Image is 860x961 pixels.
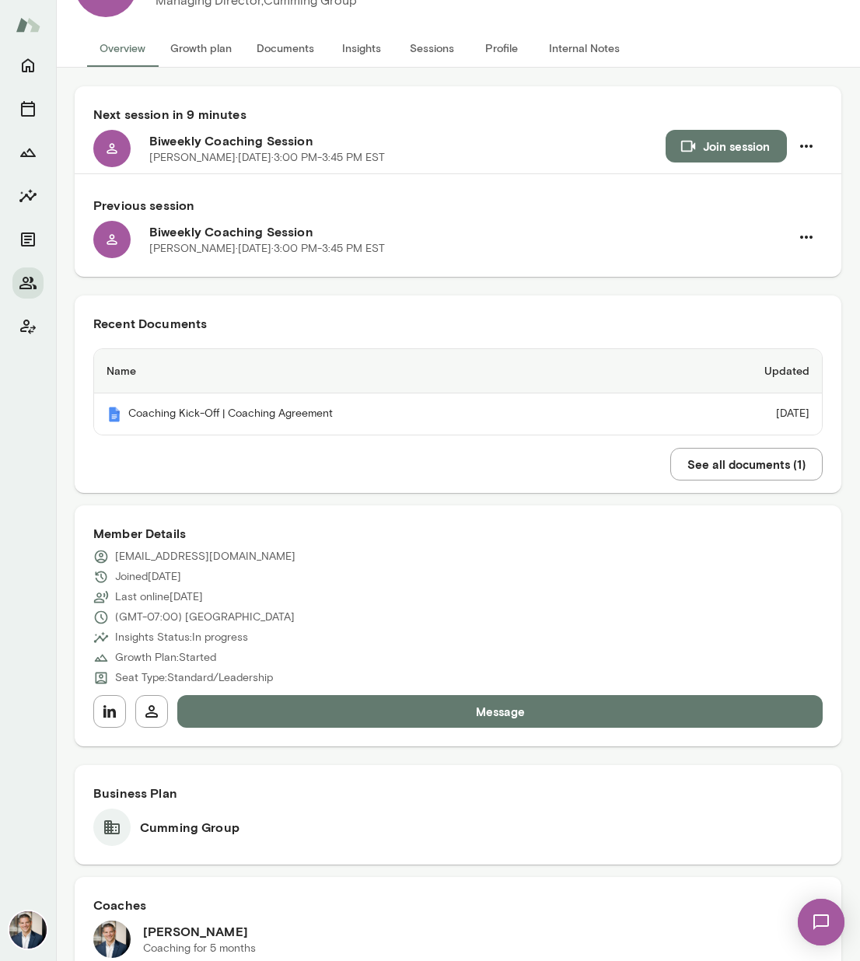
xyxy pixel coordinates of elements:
button: Sessions [12,93,44,124]
button: Growth plan [158,30,244,67]
button: Documents [12,224,44,255]
button: Growth Plan [12,137,44,168]
button: Internal Notes [537,30,632,67]
h6: Cumming Group [140,818,239,837]
button: Message [177,695,823,728]
img: Mark Zschocke [93,921,131,958]
p: [PERSON_NAME] · [DATE] · 3:00 PM-3:45 PM EST [149,241,385,257]
h6: Biweekly Coaching Session [149,222,790,241]
img: Mark Zschocke [9,911,47,949]
h6: Coaches [93,896,823,914]
button: Client app [12,311,44,342]
p: [PERSON_NAME] · [DATE] · 3:00 PM-3:45 PM EST [149,150,385,166]
h6: Biweekly Coaching Session [149,131,666,150]
button: Members [12,267,44,299]
img: Mento [16,10,40,40]
p: Joined [DATE] [115,569,181,585]
h6: Member Details [93,524,823,543]
p: [EMAIL_ADDRESS][DOMAIN_NAME] [115,549,295,564]
th: Name [94,349,663,393]
p: Growth Plan: Started [115,650,216,666]
button: See all documents (1) [670,448,823,480]
button: Sessions [397,30,467,67]
h6: Recent Documents [93,314,823,333]
h6: Previous session [93,196,823,215]
p: Coaching for 5 months [143,941,256,956]
th: Updated [663,349,822,393]
p: (GMT-07:00) [GEOGRAPHIC_DATA] [115,610,295,625]
p: Insights Status: In progress [115,630,248,645]
button: Profile [467,30,537,67]
button: Join session [666,130,787,162]
td: [DATE] [663,393,822,435]
th: Coaching Kick-Off | Coaching Agreement [94,393,663,435]
img: Mento [107,407,122,422]
button: Insights [12,180,44,211]
h6: Business Plan [93,784,823,802]
p: Last online [DATE] [115,589,203,605]
button: Home [12,50,44,81]
h6: Next session in 9 minutes [93,105,823,124]
p: Seat Type: Standard/Leadership [115,670,273,686]
button: Documents [244,30,327,67]
button: Overview [87,30,158,67]
h6: [PERSON_NAME] [143,922,256,941]
button: Insights [327,30,397,67]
